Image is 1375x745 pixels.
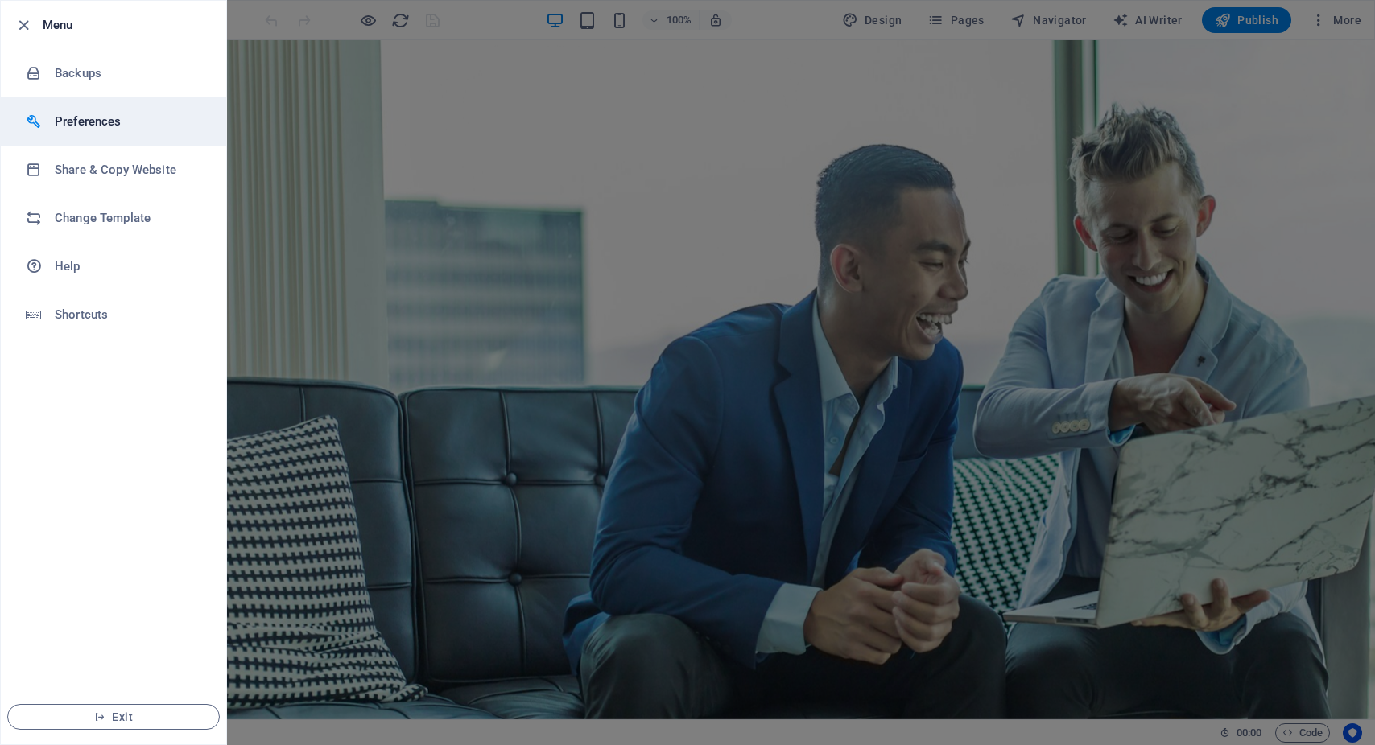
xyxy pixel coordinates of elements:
[21,710,206,723] span: Exit
[7,704,220,730] button: Exit
[55,257,204,276] h6: Help
[1,242,226,290] a: Help
[55,64,204,83] h6: Backups
[43,15,213,35] h6: Menu
[55,112,204,131] h6: Preferences
[55,305,204,324] h6: Shortcuts
[55,208,204,228] h6: Change Template
[55,160,204,179] h6: Share & Copy Website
